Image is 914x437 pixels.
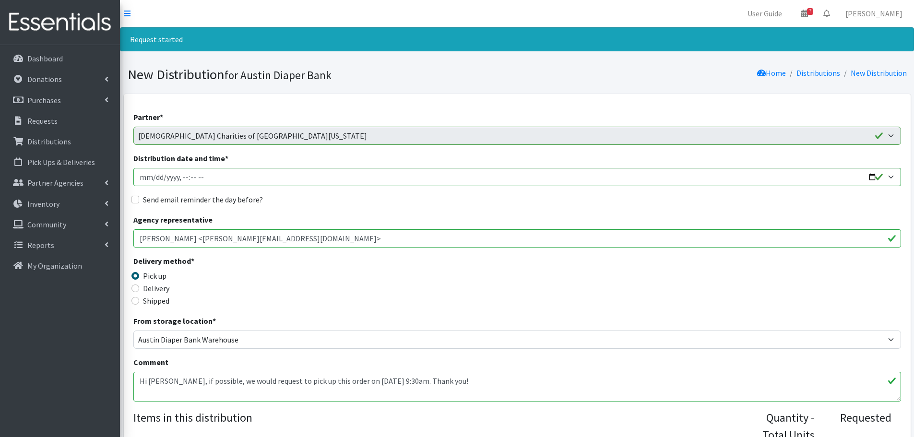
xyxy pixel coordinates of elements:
[27,116,58,126] p: Requests
[143,283,169,294] label: Delivery
[27,199,59,209] p: Inventory
[27,95,61,105] p: Purchases
[4,49,116,68] a: Dashboard
[4,132,116,151] a: Distributions
[4,70,116,89] a: Donations
[128,66,514,83] h1: New Distribution
[133,111,163,123] label: Partner
[27,178,83,188] p: Partner Agencies
[4,6,116,38] img: HumanEssentials
[4,215,116,234] a: Community
[740,4,790,23] a: User Guide
[133,214,213,225] label: Agency representative
[4,236,116,255] a: Reports
[133,356,168,368] label: Comment
[27,54,63,63] p: Dashboard
[4,91,116,110] a: Purchases
[120,27,914,51] div: Request started
[4,153,116,172] a: Pick Ups & Deliveries
[27,74,62,84] p: Donations
[133,255,325,270] legend: Delivery method
[27,137,71,146] p: Distributions
[27,261,82,271] p: My Organization
[4,111,116,130] a: Requests
[4,194,116,213] a: Inventory
[838,4,910,23] a: [PERSON_NAME]
[133,315,216,327] label: From storage location
[27,220,66,229] p: Community
[807,8,813,15] span: 7
[143,194,263,205] label: Send email reminder the day before?
[133,372,901,402] textarea: Hi [PERSON_NAME], if possible, we would request to pick up this order on [DATE] 9:30am. Thank you!
[225,154,228,163] abbr: required
[191,256,194,266] abbr: required
[27,240,54,250] p: Reports
[133,153,228,164] label: Distribution date and time
[757,68,786,78] a: Home
[794,4,816,23] a: 7
[27,157,95,167] p: Pick Ups & Deliveries
[4,173,116,192] a: Partner Agencies
[143,295,169,307] label: Shipped
[4,256,116,275] a: My Organization
[225,68,332,82] small: for Austin Diaper Bank
[160,112,163,122] abbr: required
[796,68,840,78] a: Distributions
[213,316,216,326] abbr: required
[143,270,166,282] label: Pick up
[851,68,907,78] a: New Distribution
